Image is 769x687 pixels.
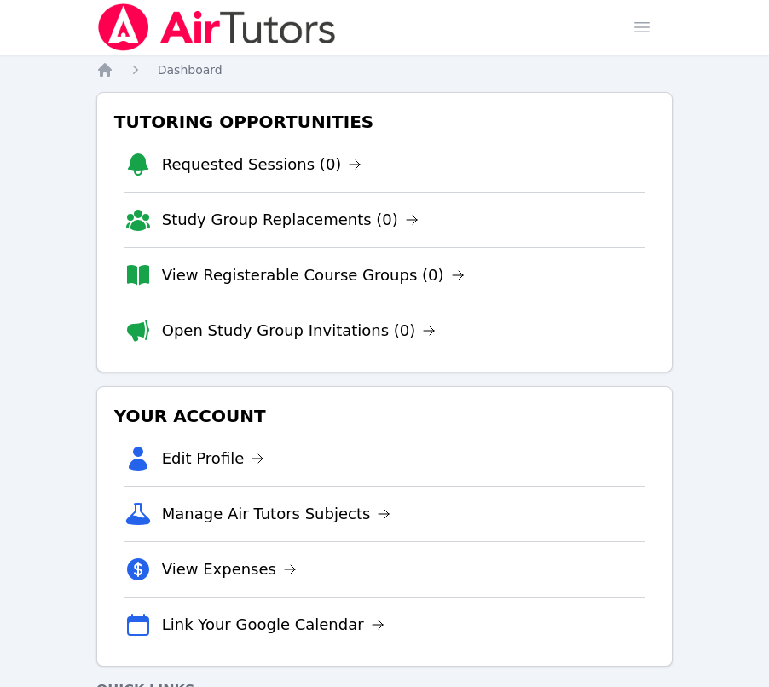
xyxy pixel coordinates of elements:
[158,61,223,78] a: Dashboard
[111,107,659,137] h3: Tutoring Opportunities
[162,502,391,526] a: Manage Air Tutors Subjects
[162,319,437,343] a: Open Study Group Invitations (0)
[162,153,362,176] a: Requested Sessions (0)
[158,63,223,77] span: Dashboard
[162,447,265,471] a: Edit Profile
[162,263,465,287] a: View Registerable Course Groups (0)
[162,557,297,581] a: View Expenses
[111,401,659,431] h3: Your Account
[162,208,419,232] a: Study Group Replacements (0)
[96,61,674,78] nav: Breadcrumb
[162,613,384,637] a: Link Your Google Calendar
[96,3,338,51] img: Air Tutors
